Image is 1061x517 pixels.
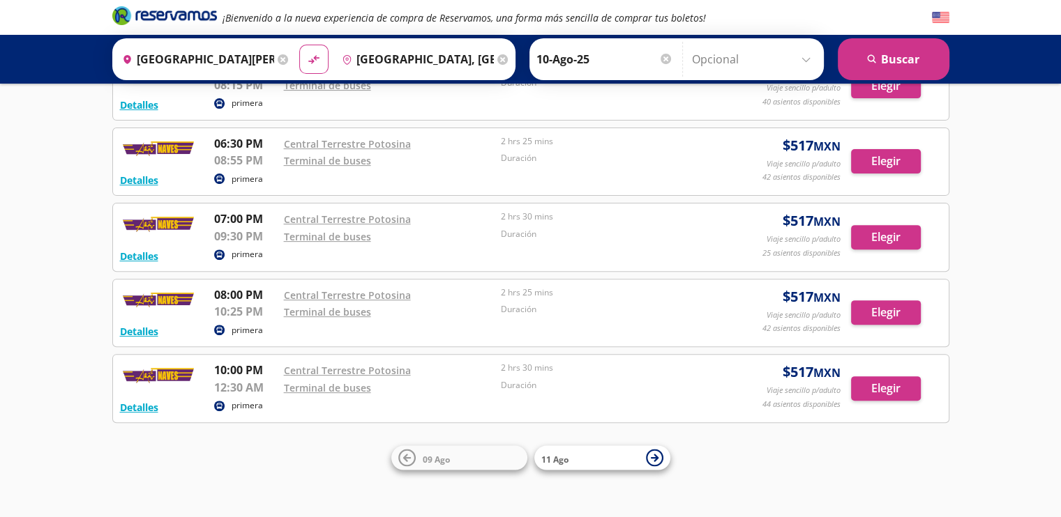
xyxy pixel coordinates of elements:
p: 42 asientos disponibles [762,171,841,183]
p: Duración [501,228,712,240]
button: Detalles [120,173,158,187]
button: 09 Ago [391,446,527,470]
p: primera [232,248,263,261]
a: Terminal de buses [284,154,371,167]
input: Elegir Fecha [536,42,673,77]
p: 25 asientos disponibles [762,247,841,259]
img: RESERVAMOS [120,362,197,389]
button: Elegir [851,225,921,249]
p: primera [232,324,263,337]
button: Detalles [120,249,158,263]
button: Buscar [838,38,949,80]
input: Opcional [692,42,817,77]
p: primera [232,399,263,412]
em: ¡Bienvenido a la nueva experiencia de compra de Reservamos, una forma más sencilla de comprar tus... [223,11,706,24]
a: Terminal de buses [284,305,371,318]
p: 40 asientos disponibles [762,96,841,108]
p: 09:30 PM [214,228,277,245]
span: $ 517 [783,286,841,307]
button: Detalles [120,324,158,339]
span: 11 Ago [541,453,569,465]
button: Elegir [851,149,921,173]
img: RESERVAMOS [120,286,197,314]
p: primera [232,173,263,185]
p: primera [232,97,263,109]
p: 44 asientos disponibles [762,399,841,410]
p: Duración [501,379,712,392]
p: Viaje sencillo p/adulto [767,233,841,245]
p: 06:30 PM [214,135,277,152]
img: RESERVAMOS [120,210,197,238]
input: Buscar Origen [116,42,274,77]
a: Terminal de buses [284,230,371,243]
button: Elegir [851,74,921,98]
p: 2 hrs 25 mins [501,135,712,148]
p: 07:00 PM [214,210,277,227]
small: MXN [813,214,841,229]
span: $ 517 [783,210,841,231]
small: MXN [813,365,841,380]
button: Elegir [851,376,921,401]
small: MXN [813,290,841,305]
a: Terminal de buses [284,381,371,394]
p: 12:30 AM [214,379,277,396]
p: Viaje sencillo p/adulto [767,158,841,170]
p: 2 hrs 30 mins [501,362,712,374]
p: Duración [501,303,712,316]
p: 10:25 PM [214,303,277,320]
span: 09 Ago [423,453,450,465]
a: Central Terrestre Potosina [284,364,411,377]
button: Elegir [851,300,921,325]
button: Detalles [120,98,158,112]
a: Central Terrestre Potosina [284,213,411,226]
p: 08:55 PM [214,152,277,169]
p: Duración [501,152,712,164]
input: Buscar Destino [336,42,494,77]
button: English [932,9,949,26]
p: 10:00 PM [214,362,277,378]
p: 42 asientos disponibles [762,323,841,334]
img: RESERVAMOS [120,135,197,163]
p: 2 hrs 30 mins [501,210,712,223]
button: Detalles [120,400,158,415]
i: Brand Logo [112,5,217,26]
p: Viaje sencillo p/adulto [767,309,841,321]
a: Terminal de buses [284,79,371,92]
p: 08:15 PM [214,77,277,93]
small: MXN [813,139,841,154]
a: Brand Logo [112,5,217,30]
p: 08:00 PM [214,286,277,303]
a: Central Terrestre Potosina [284,137,411,151]
span: $ 517 [783,362,841,383]
p: Viaje sencillo p/adulto [767,385,841,396]
button: 11 Ago [534,446,670,470]
p: 2 hrs 25 mins [501,286,712,299]
p: Viaje sencillo p/adulto [767,82,841,94]
span: $ 517 [783,135,841,156]
a: Central Terrestre Potosina [284,288,411,302]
